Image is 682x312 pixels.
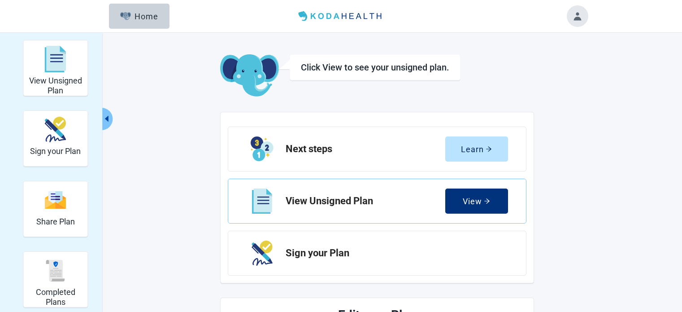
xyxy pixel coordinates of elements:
img: Koda Elephant [220,54,279,97]
button: Collapse menu [102,108,113,130]
span: caret-left [103,114,111,123]
div: View Unsigned Plan [23,40,88,96]
img: Completed Plans [45,260,66,281]
img: Step Icon [252,241,273,266]
h2: Next steps [286,144,445,154]
button: Learnarrow-right [445,136,508,162]
div: Share Plan [23,181,88,237]
img: Step Icon [252,189,272,214]
h2: Sign your Plan [30,146,81,156]
div: Learn [461,145,492,154]
img: View Unsigned Plan [45,46,66,73]
h2: Completed Plans [27,287,84,307]
img: Share Plan [45,190,66,210]
img: Elephant [120,12,131,20]
div: Completed Plans [23,251,88,308]
span: arrow-right [486,146,492,152]
div: Home [120,12,159,21]
div: Sign your Plan [23,110,88,167]
img: Step Icon [251,136,274,162]
h2: View Unsigned Plan [286,196,445,207]
img: Sign your Plan [45,117,66,142]
h2: Share Plan [36,217,75,227]
button: Viewarrow-right [445,189,508,214]
img: Koda Health [295,9,387,23]
div: Click View to see your unsigned plan. [301,62,449,73]
div: View [463,197,490,206]
button: Toggle account menu [567,5,588,27]
button: ElephantHome [109,4,169,29]
h2: Sign your Plan [286,248,501,259]
span: arrow-right [484,198,490,204]
h2: View Unsigned Plan [27,76,84,95]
